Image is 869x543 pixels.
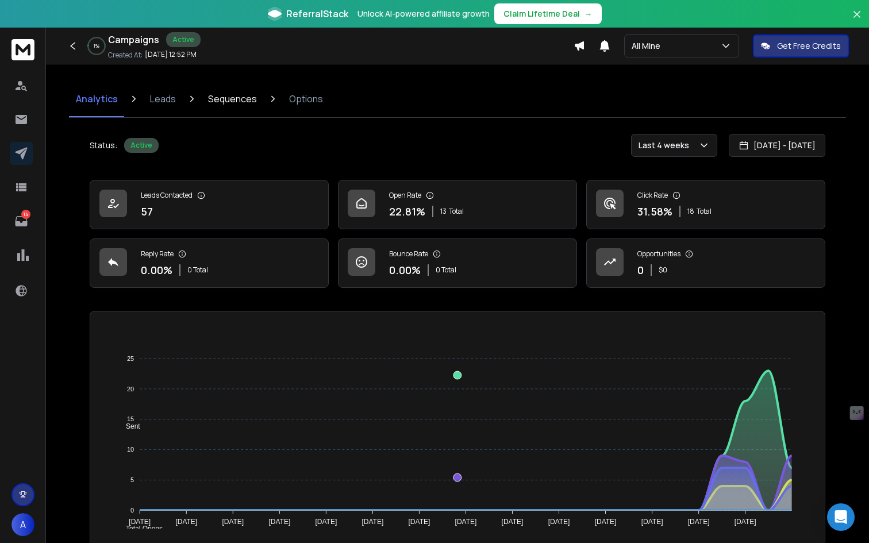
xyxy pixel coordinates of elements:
p: 0.00 % [389,262,421,278]
tspan: [DATE] [455,518,477,526]
p: $ 0 [659,265,667,275]
tspan: [DATE] [129,518,151,526]
p: Created At: [108,51,143,60]
p: Reply Rate [141,249,174,259]
p: 57 [141,203,153,219]
p: Sequences [208,92,257,106]
a: Leads [143,80,183,117]
span: Total Opens [117,525,163,533]
a: Leads Contacted57 [90,180,329,229]
button: A [11,513,34,536]
div: Open Intercom Messenger [827,503,855,531]
button: Claim Lifetime Deal→ [494,3,602,24]
tspan: [DATE] [548,518,570,526]
p: 0 Total [187,265,208,275]
p: Unlock AI-powered affiliate growth [357,8,490,20]
span: 18 [687,207,694,216]
tspan: 25 [127,355,134,362]
a: Click Rate31.58%18Total [586,180,825,229]
h1: Campaigns [108,33,159,47]
p: Opportunities [637,249,680,259]
p: Open Rate [389,191,421,200]
a: Analytics [69,80,125,117]
p: 14 [21,210,30,219]
tspan: 15 [127,415,134,422]
a: Sequences [201,80,264,117]
button: Get Free Credits [753,34,849,57]
p: [DATE] 12:52 PM [145,50,197,59]
div: Active [124,138,159,153]
p: 0 [637,262,644,278]
button: Close banner [849,7,864,34]
a: Reply Rate0.00%0 Total [90,238,329,288]
p: Options [289,92,323,106]
p: 0.00 % [141,262,172,278]
a: Options [282,80,330,117]
p: All Mine [632,40,665,52]
p: Leads [150,92,176,106]
a: Opportunities0$0 [586,238,825,288]
p: Analytics [76,92,118,106]
span: → [585,8,593,20]
tspan: 0 [130,507,134,514]
a: Open Rate22.81%13Total [338,180,577,229]
p: 22.81 % [389,203,425,219]
p: Leads Contacted [141,191,193,200]
tspan: [DATE] [316,518,337,526]
a: Bounce Rate0.00%0 Total [338,238,577,288]
p: Click Rate [637,191,668,200]
tspan: 5 [130,476,134,483]
div: Active [166,32,201,47]
p: Last 4 weeks [639,140,694,151]
span: ReferralStack [286,7,348,21]
p: 1 % [94,43,99,49]
span: Sent [117,422,140,430]
tspan: [DATE] [269,518,291,526]
tspan: [DATE] [362,518,384,526]
p: Bounce Rate [389,249,428,259]
tspan: 10 [127,446,134,453]
tspan: [DATE] [641,518,663,526]
tspan: [DATE] [688,518,710,526]
tspan: [DATE] [595,518,617,526]
tspan: 20 [127,386,134,392]
tspan: [DATE] [502,518,524,526]
p: 0 Total [436,265,456,275]
span: 13 [440,207,447,216]
tspan: [DATE] [222,518,244,526]
p: 31.58 % [637,203,672,219]
a: 14 [10,210,33,233]
span: Total [449,207,464,216]
button: [DATE] - [DATE] [729,134,825,157]
p: Status: [90,140,117,151]
tspan: [DATE] [735,518,756,526]
p: Get Free Credits [777,40,841,52]
tspan: [DATE] [176,518,198,526]
tspan: [DATE] [409,518,430,526]
span: Total [697,207,712,216]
